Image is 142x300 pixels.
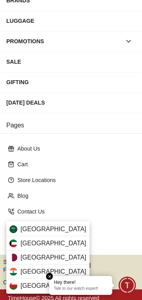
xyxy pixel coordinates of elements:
[21,281,86,291] span: [GEOGRAPHIC_DATA]
[54,279,108,285] div: Hey there!
[54,286,108,292] p: Talk to our watch expert!
[9,225,17,233] img: Saudi Arabia
[119,277,136,294] div: Chat Widget
[9,282,17,290] img: Oman
[21,225,86,234] span: [GEOGRAPHIC_DATA]
[21,239,86,248] span: [GEOGRAPHIC_DATA]
[46,273,53,280] em: Close tooltip
[21,253,86,262] span: [GEOGRAPHIC_DATA]
[21,267,86,276] span: [GEOGRAPHIC_DATA]
[9,268,17,276] img: India
[9,239,17,247] img: Kuwait
[9,254,17,261] img: Qatar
